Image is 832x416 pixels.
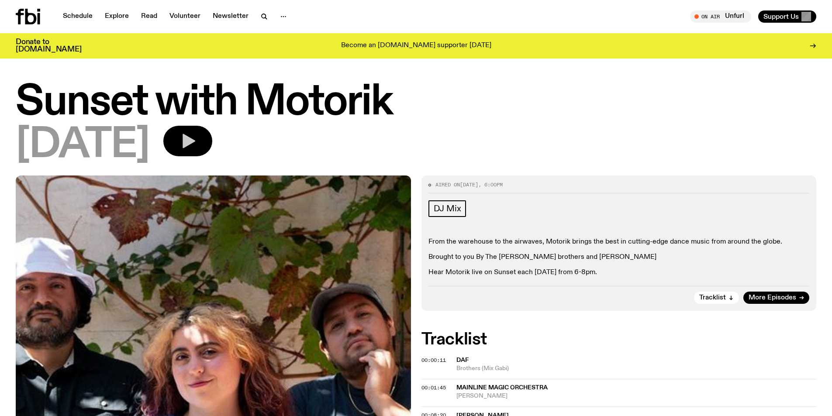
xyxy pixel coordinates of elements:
[699,295,726,301] span: Tracklist
[16,38,82,53] h3: Donate to [DOMAIN_NAME]
[58,10,98,23] a: Schedule
[749,295,796,301] span: More Episodes
[100,10,134,23] a: Explore
[456,357,469,363] span: DAF
[421,385,446,390] button: 00:01:45
[421,384,446,391] span: 00:01:45
[428,253,810,261] p: Brought to you By The [PERSON_NAME] brothers and [PERSON_NAME]
[207,10,254,23] a: Newsletter
[341,42,491,50] p: Become an [DOMAIN_NAME] supporter [DATE]
[456,364,817,373] span: Brothers (Mix Gabi)
[456,392,817,400] span: [PERSON_NAME]
[428,268,810,277] p: Hear Motorik live on Sunset each [DATE] from 6-8pm.
[16,83,816,122] h1: Sunset with Motorik
[421,357,446,364] span: 00:00:11
[460,181,478,188] span: [DATE]
[690,10,751,23] button: On AirUnfurl
[456,385,548,391] span: Mainline Magic Orchestra
[763,13,799,21] span: Support Us
[434,204,461,213] span: DJ Mix
[428,238,810,246] p: From the warehouse to the airwaves, Motorik brings the best in cutting-edge dance music from arou...
[743,292,809,304] a: More Episodes
[136,10,162,23] a: Read
[16,126,149,165] span: [DATE]
[758,10,816,23] button: Support Us
[421,332,817,347] h2: Tracklist
[421,358,446,363] button: 00:00:11
[694,292,739,304] button: Tracklist
[478,181,503,188] span: , 6:00pm
[428,200,466,217] a: DJ Mix
[435,181,460,188] span: Aired on
[164,10,206,23] a: Volunteer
